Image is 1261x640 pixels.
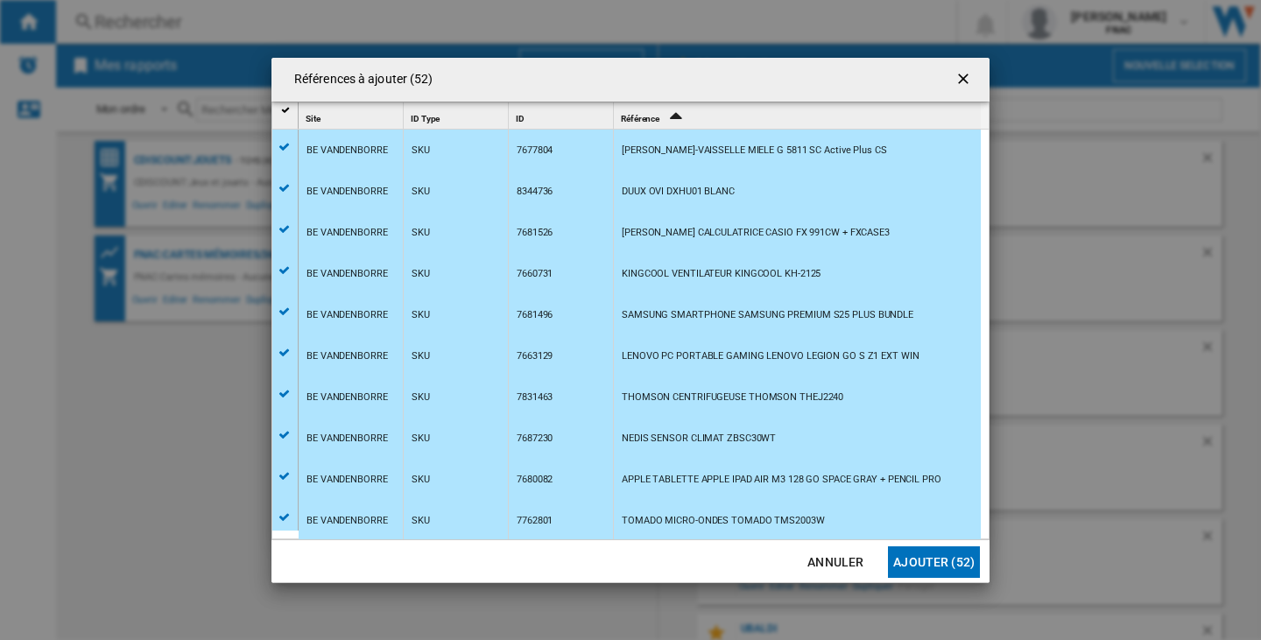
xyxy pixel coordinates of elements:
[412,172,430,212] div: SKU
[948,62,983,97] button: getI18NText('BUTTONS.CLOSE_DIALOG')
[622,460,941,500] div: APPLE TABLETTE APPLE IPAD AIR M3 128 GO SPACE GRAY + PENCIL PRO
[302,102,403,130] div: Sort None
[306,418,388,459] div: BE VANDENBORRE
[407,102,508,130] div: ID Type Sort None
[955,70,976,91] ng-md-icon: getI18NText('BUTTONS.CLOSE_DIALOG')
[306,377,388,418] div: BE VANDENBORRE
[306,130,388,171] div: BE VANDENBORRE
[622,213,890,253] div: [PERSON_NAME] CALCULATRICE CASIO FX 991CW + FXCASE3
[285,71,433,88] h4: Références à ajouter (52)
[517,130,553,171] div: 7677804
[512,102,613,130] div: ID Sort None
[306,501,388,541] div: BE VANDENBORRE
[622,130,887,171] div: [PERSON_NAME]-VAISSELLE MIELE G 5811 SC Active Plus CS
[617,102,981,130] div: Sort Ascending
[661,114,689,123] span: Sort Ascending
[517,254,553,294] div: 7660731
[306,254,388,294] div: BE VANDENBORRE
[412,336,430,376] div: SKU
[517,172,553,212] div: 8344736
[412,213,430,253] div: SKU
[621,114,659,123] span: Référence
[517,213,553,253] div: 7681526
[888,546,980,578] button: Ajouter (52)
[412,460,430,500] div: SKU
[412,418,430,459] div: SKU
[517,501,553,541] div: 7762801
[617,102,981,130] div: Référence Sort Ascending
[517,377,553,418] div: 7831463
[407,102,508,130] div: Sort None
[412,295,430,335] div: SKU
[306,172,388,212] div: BE VANDENBORRE
[302,102,403,130] div: Site Sort None
[517,460,553,500] div: 7680082
[517,295,553,335] div: 7681496
[306,336,388,376] div: BE VANDENBORRE
[412,377,430,418] div: SKU
[622,501,825,541] div: TOMADO MICRO-ONDES TOMADO TMS2003W
[516,114,525,123] span: ID
[622,336,919,376] div: LENOVO PC PORTABLE GAMING LENOVO LEGION GO S Z1 EXT WIN
[412,130,430,171] div: SKU
[622,418,776,459] div: NEDIS SENSOR CLIMAT ZBSC30WT
[622,172,735,212] div: DUUX OVI DXHU01 BLANC
[622,295,913,335] div: SAMSUNG SMARTPHONE SAMSUNG PREMIUM S25 PLUS BUNDLE
[622,377,843,418] div: THOMSON CENTRIFUGEUSE THOMSON THEJ2240
[797,546,874,578] button: Annuler
[306,213,388,253] div: BE VANDENBORRE
[512,102,613,130] div: Sort None
[517,418,553,459] div: 7687230
[411,114,440,123] span: ID Type
[306,114,321,123] span: Site
[306,295,388,335] div: BE VANDENBORRE
[412,501,430,541] div: SKU
[517,336,553,376] div: 7663129
[306,460,388,500] div: BE VANDENBORRE
[412,254,430,294] div: SKU
[622,254,821,294] div: KINGCOOL VENTILATEUR KINGCOOL KH-2125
